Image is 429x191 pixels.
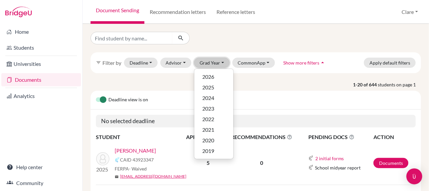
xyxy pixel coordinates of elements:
img: Bridge-U [5,7,32,17]
a: Community [1,176,81,190]
button: Clare [399,6,421,18]
span: 2026 [202,73,214,81]
span: - Waived [129,166,147,171]
th: ACTION [373,133,416,141]
b: 5 [207,160,210,166]
button: 2025 [194,82,233,93]
button: Show more filtersarrow_drop_up [278,58,331,68]
span: RECOMMENDATIONS [231,133,292,141]
a: Universities [1,57,81,71]
a: [EMAIL_ADDRESS][DOMAIN_NAME] [120,173,186,179]
span: Show more filters [283,60,319,66]
p: 2025 [96,166,109,173]
span: CAID 43923347 [120,156,154,163]
img: Yu, Sophie [96,152,109,166]
button: CommonApp [232,58,275,68]
p: 0 [231,159,292,167]
button: 2026 [194,72,233,82]
img: Common App logo [308,156,314,161]
button: 2021 [194,124,233,135]
a: Documents [1,73,81,86]
button: Apply default filters [364,58,416,68]
button: Advisor [160,58,192,68]
span: PENDING DOCS [308,133,373,141]
button: 2019 [194,146,233,156]
span: 2025 [202,83,214,91]
strong: 1-20 of 644 [353,81,378,88]
img: Common App logo [308,165,314,170]
a: Help center [1,161,81,174]
button: 2023 [194,103,233,114]
button: 2 initial forms [315,155,344,162]
div: Grad Year [194,69,234,159]
div: Open Intercom Messenger [407,168,422,184]
button: Deadline [124,58,158,68]
span: Filter by [102,60,121,66]
button: 2022 [194,114,233,124]
span: students on page 1 [378,81,421,88]
a: Home [1,25,81,38]
a: Analytics [1,89,81,103]
th: STUDENT [96,133,186,141]
a: Documents [373,158,409,168]
a: [PERSON_NAME] [115,147,156,155]
img: Common App logo [115,157,120,163]
span: 2022 [202,115,214,123]
span: 2020 [202,136,214,144]
span: 2019 [202,147,214,155]
a: Students [1,41,81,54]
h5: No selected deadline [96,115,416,127]
button: Grad Year [194,58,230,68]
span: School midyear report [315,164,361,171]
span: 2021 [202,126,214,134]
button: 2020 [194,135,233,146]
i: filter_list [96,60,101,65]
span: FERPA [115,165,147,172]
span: Deadline view is on [108,96,148,104]
span: APPLICATIONS [186,133,230,141]
i: arrow_drop_up [319,59,326,66]
span: mail [115,175,119,179]
span: 2024 [202,94,214,102]
button: 2024 [194,93,233,103]
span: 2023 [202,105,214,113]
input: Find student by name... [91,32,173,44]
